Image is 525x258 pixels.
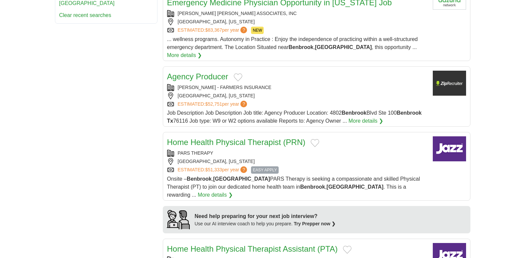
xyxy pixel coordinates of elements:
[240,27,247,33] span: ?
[167,92,427,99] div: [GEOGRAPHIC_DATA], [US_STATE]
[167,150,427,157] div: PARS THERAPY
[349,117,384,125] a: More details ❯
[198,191,233,199] a: More details ❯
[167,18,427,25] div: [GEOGRAPHIC_DATA], [US_STATE]
[178,11,297,16] a: [PERSON_NAME] [PERSON_NAME] ASSOCIATES, INC
[187,176,212,182] strong: Benbrook
[315,44,372,50] strong: [GEOGRAPHIC_DATA]
[213,176,270,182] strong: [GEOGRAPHIC_DATA]
[433,136,466,161] img: Company logo
[205,27,222,33] span: $83,367
[167,118,173,124] strong: Tx
[327,184,384,190] strong: [GEOGRAPHIC_DATA]
[167,72,228,81] a: Agency Producer
[342,110,367,116] strong: Benbrook
[167,110,422,124] span: Job Description Job Description Job title: Agency Producer Location: 4802 Blvd Ste 100 76116 Job ...
[234,73,242,81] button: Add to favorite jobs
[195,212,336,220] div: Need help preparing for your next job interview?
[433,71,466,96] img: Company logo
[167,158,427,165] div: [GEOGRAPHIC_DATA], [US_STATE]
[178,27,249,34] a: ESTIMATED:$83,367per year?
[397,110,422,116] strong: Benbrook
[300,184,325,190] strong: Benbrook
[289,44,314,50] strong: Benbrook
[167,176,420,198] span: Onsite – , PARS Therapy is seeking a compassionate and skilled Physical Therapist (PT) to join ou...
[294,221,336,226] a: Try Prepper now ❯
[195,220,336,227] div: Use our AI interview coach to help you prepare.
[251,27,264,34] span: NEW
[178,166,249,174] a: ESTIMATED:$51,333per year?
[167,51,202,59] a: More details ❯
[167,244,338,253] a: Home Health Physical Therapist Assistant (PTA)
[240,166,247,173] span: ?
[251,166,278,174] span: EASY APPLY
[240,101,247,107] span: ?
[205,101,222,107] span: $52,751
[167,138,306,147] a: Home Health Physical Therapist (PRN)
[167,84,427,91] div: [PERSON_NAME] - FARMERS INSURANCE
[167,36,418,50] span: ... wellness programs. Autonomy in Practice : Enjoy the independence of practicing within a well-...
[59,12,112,18] a: Clear recent searches
[311,139,319,147] button: Add to favorite jobs
[343,246,352,254] button: Add to favorite jobs
[178,101,249,108] a: ESTIMATED:$52,751per year?
[205,167,222,172] span: $51,333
